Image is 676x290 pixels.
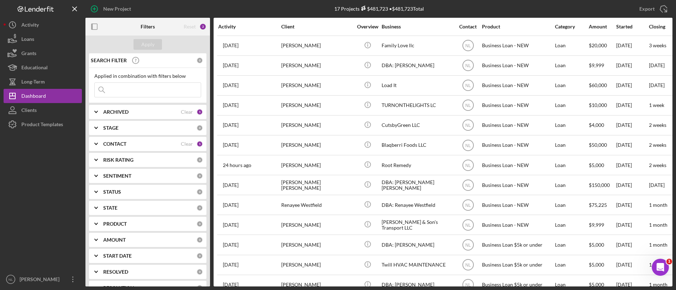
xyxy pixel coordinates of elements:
[382,195,453,214] div: DBA: Renayee Westfield
[616,195,648,214] div: [DATE]
[382,256,453,274] div: Twill HVAC MAINTENANCE
[21,89,46,105] div: Dashboard
[223,222,239,228] time: 2025-10-06 17:14
[555,96,588,115] div: Loan
[482,136,553,155] div: Business Loan - NEW
[482,195,553,214] div: Business Loan - NEW
[616,36,648,55] div: [DATE]
[281,176,352,194] div: [PERSON_NAME] [PERSON_NAME]
[181,109,193,115] div: Clear
[465,263,471,268] text: NL
[382,56,453,75] div: DBA: [PERSON_NAME]
[589,36,615,55] div: $20,000
[4,89,82,103] button: Dashboard
[555,176,588,194] div: Loan
[589,242,604,248] span: $5,000
[281,24,352,29] div: Client
[382,116,453,135] div: CutsbyGreen LLC
[589,96,615,115] div: $10,000
[4,103,82,117] a: Clients
[589,82,607,88] span: $60,000
[103,141,126,147] b: CONTACT
[382,235,453,254] div: DBA: [PERSON_NAME]
[21,75,45,91] div: Long-Term
[382,156,453,174] div: Root Remedy
[482,176,553,194] div: Business Loan - NEW
[4,75,82,89] button: Long-Term
[666,259,672,264] span: 1
[223,182,239,188] time: 2025-03-27 04:27
[103,237,126,243] b: AMOUNT
[94,73,201,79] div: Applied in combination with filters below
[4,46,82,60] button: Grants
[223,102,239,108] time: 2025-09-04 15:13
[196,141,203,147] div: 1
[223,43,239,48] time: 2025-09-24 22:38
[555,76,588,95] div: Loan
[589,202,607,208] span: $75,225
[639,2,655,16] div: Export
[632,2,672,16] button: Export
[555,256,588,274] div: Loan
[652,259,669,276] iframe: Intercom live chat
[21,117,63,133] div: Product Templates
[281,76,352,95] div: [PERSON_NAME]
[382,24,453,29] div: Business
[555,56,588,75] div: Loan
[4,117,82,131] a: Product Templates
[103,2,131,16] div: New Project
[281,96,352,115] div: [PERSON_NAME]
[196,125,203,131] div: 0
[21,32,34,48] div: Loans
[555,24,588,29] div: Category
[465,43,471,48] text: NL
[9,278,13,281] text: NL
[196,109,203,115] div: 1
[85,2,138,16] button: New Project
[4,32,82,46] button: Loans
[555,235,588,254] div: Loan
[223,202,239,208] time: 2025-10-08 15:23
[482,156,553,174] div: Business Loan - NEW
[196,253,203,259] div: 0
[555,195,588,214] div: Loan
[649,62,665,68] time: [DATE]
[281,195,352,214] div: Renayee Westfield
[196,157,203,163] div: 0
[382,96,453,115] div: TURNONTHELIGHTS LC
[465,243,471,248] text: NL
[589,262,604,268] span: $5,000
[223,282,239,288] time: 2025-10-06 19:09
[141,39,154,50] div: Apply
[196,57,203,64] div: 0
[616,215,648,234] div: [DATE]
[223,142,239,148] time: 2025-10-07 14:39
[482,116,553,135] div: Business Loan - NEW
[555,136,588,155] div: Loan
[382,76,453,95] div: Load It
[382,176,453,194] div: DBA: [PERSON_NAME] [PERSON_NAME]
[616,76,648,95] div: [DATE]
[616,24,648,29] div: Started
[4,18,82,32] a: Activity
[223,262,239,268] time: 2025-10-08 23:40
[103,269,128,275] b: RESOLVED
[649,202,667,208] time: 1 month
[91,58,127,63] b: SEARCH FILTER
[555,215,588,234] div: Loan
[133,39,162,50] button: Apply
[21,60,48,76] div: Educational
[465,143,471,148] text: NL
[196,237,203,243] div: 0
[281,136,352,155] div: [PERSON_NAME]
[482,96,553,115] div: Business Loan - NEW
[4,272,82,286] button: NL[PERSON_NAME]
[281,56,352,75] div: [PERSON_NAME]
[649,242,667,248] time: 1 month
[465,103,471,108] text: NL
[616,256,648,274] div: [DATE]
[589,182,610,188] span: $150,000
[482,235,553,254] div: Business Loan $5k or under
